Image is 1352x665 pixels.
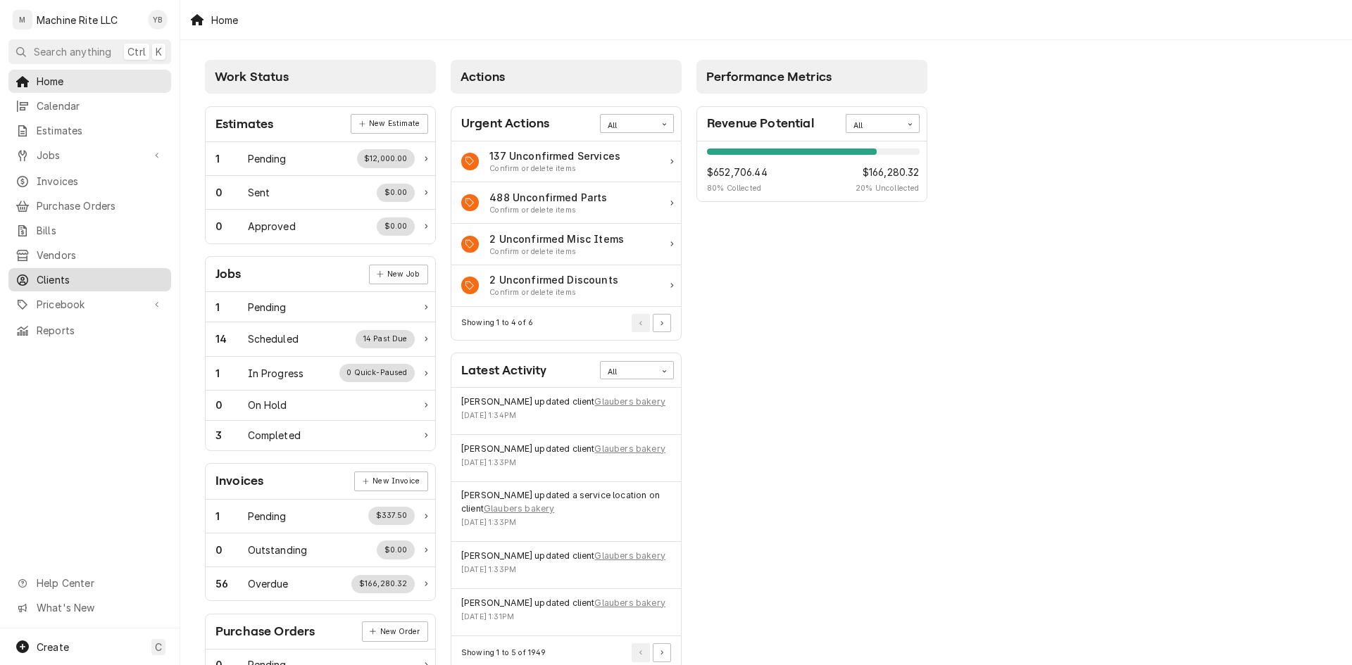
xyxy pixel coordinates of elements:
[206,142,435,176] a: Work Status
[461,489,671,533] div: Event Details
[451,388,681,636] div: Card Data
[630,643,672,661] div: Pagination Controls
[37,600,163,615] span: What's New
[248,300,287,315] div: Work Status Title
[377,184,415,202] div: Work Status Supplemental Data
[148,10,168,30] div: YB
[8,94,171,118] a: Calendar
[206,210,435,243] div: Work Status
[608,367,649,378] div: All
[206,391,435,421] div: Work Status
[489,190,607,205] div: Action Item Title
[248,509,287,524] div: Work Status Title
[461,70,505,84] span: Actions
[451,265,681,307] div: Action Item
[206,567,435,600] a: Work Status
[8,194,171,217] a: Purchase Orders
[696,94,927,241] div: Card Column Content
[351,114,427,134] div: Card Link Button
[451,107,681,141] div: Card Header
[357,149,415,167] div: Work Status Supplemental Data
[707,165,768,179] span: $652,706.44
[461,443,665,474] div: Event Details
[484,502,554,515] a: Glaubers bakery
[600,114,674,132] div: Card Data Filter Control
[215,428,248,443] div: Work Status Count
[451,353,681,388] div: Card Header
[461,564,665,576] div: Event Timestamp
[461,647,546,659] div: Current Page Details
[37,641,69,653] span: Create
[362,621,428,641] a: New Order
[206,292,435,322] div: Work Status
[461,317,533,329] div: Current Page Details
[206,357,435,391] a: Work Status
[127,44,146,59] span: Ctrl
[707,148,920,194] div: Revenue Potential Details
[215,151,248,166] div: Work Status Count
[451,224,681,265] a: Action Item
[206,500,435,601] div: Card Data
[697,107,927,141] div: Card Header
[594,597,665,609] a: Glaubers bakery
[37,272,164,287] span: Clients
[696,106,927,203] div: Card: Revenue Potential
[489,287,618,298] div: Action Item Suggestion
[248,428,301,443] div: Work Status Title
[653,314,671,332] button: Go to Next Page
[37,99,164,113] span: Calendar
[248,185,270,200] div: Work Status Title
[856,183,919,194] span: 20 % Uncollected
[37,74,164,89] span: Home
[461,395,665,427] div: Event Details
[215,185,248,200] div: Work Status Count
[206,464,435,499] div: Card Header
[206,421,435,450] a: Work Status
[215,471,263,490] div: Card Title
[215,576,248,591] div: Work Status Count
[248,398,287,412] div: Work Status Title
[461,410,665,422] div: Event Timestamp
[354,471,427,491] a: New Invoice
[206,292,435,450] div: Card Data
[148,10,168,30] div: Yumy Breuer's Avatar
[248,151,287,166] div: Work Status Title
[461,457,665,469] div: Event Timestamp
[37,198,164,213] span: Purchase Orders
[8,293,171,316] a: Go to Pricebook
[215,509,248,524] div: Work Status Count
[8,319,171,342] a: Reports
[368,507,415,525] div: Work Status Supplemental Data
[461,395,665,408] div: Event String
[461,517,671,528] div: Event Timestamp
[37,248,164,262] span: Vendors
[215,622,315,641] div: Card Title
[697,141,927,202] div: Card Data
[206,500,435,533] div: Work Status
[653,643,671,661] button: Go to Next Page
[632,643,650,661] button: Go to Previous Page
[8,571,171,595] a: Go to Help Center
[206,322,435,356] a: Work Status
[215,300,248,315] div: Work Status Count
[206,176,435,210] a: Work Status
[451,141,681,183] div: Action Item
[451,182,681,224] div: Action Item
[37,323,164,338] span: Reports
[34,44,111,59] span: Search anything
[37,13,118,27] div: Machine Rite LLC
[156,44,162,59] span: K
[215,366,248,381] div: Work Status Count
[8,70,171,93] a: Home
[354,471,427,491] div: Card Link Button
[206,533,435,567] a: Work Status
[451,141,681,307] div: Card Data
[8,170,171,193] a: Invoices
[594,395,665,408] a: Glaubers bakery
[856,165,919,194] div: Revenue Potential Collected
[856,165,919,179] span: $166,280.32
